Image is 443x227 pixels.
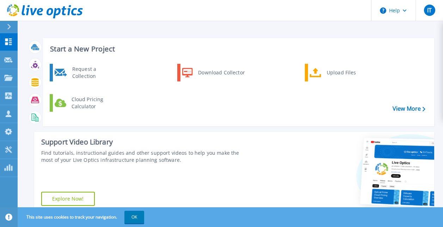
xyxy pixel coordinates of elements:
[393,105,425,112] a: View More
[124,211,144,223] button: OK
[50,64,122,81] a: Request a Collection
[305,64,377,81] a: Upload Files
[41,137,249,147] div: Support Video Library
[177,64,250,81] a: Download Collector
[41,149,249,164] div: Find tutorials, instructional guides and other support videos to help you make the most of your L...
[68,96,120,110] div: Cloud Pricing Calculator
[323,66,375,80] div: Upload Files
[19,211,144,223] span: This site uses cookies to track your navigation.
[50,45,425,53] h3: Start a New Project
[195,66,248,80] div: Download Collector
[50,94,122,112] a: Cloud Pricing Calculator
[41,192,95,206] a: Explore Now!
[427,7,432,13] span: IT
[69,66,120,80] div: Request a Collection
